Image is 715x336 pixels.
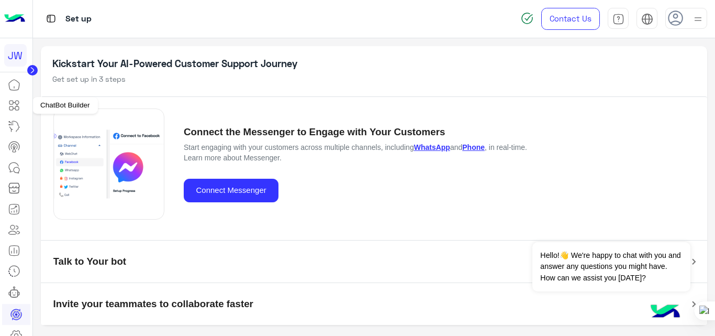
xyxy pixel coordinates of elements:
[521,12,533,25] img: spinner
[541,8,600,30] a: Contact Us
[4,8,25,30] img: Logo
[462,143,485,151] a: Phone
[65,12,92,26] p: Set up
[641,13,653,25] img: tab
[691,13,705,26] img: profile
[184,179,278,202] button: Connect Messenger
[612,13,624,25] img: tab
[532,242,690,291] span: Hello!👋 We're happy to chat with you and answer any questions you might have. How can we assist y...
[53,298,253,310] h5: Invite your teammates to collaborate faster
[184,142,542,163] p: Start engaging with your customers across multiple channels, including and , in real-time. Learn ...
[414,143,450,151] a: WhatsApp
[41,241,708,283] mat-expansion-panel-header: Talk to Your bot
[32,97,98,114] div: ChatBot Builder
[53,256,127,268] h5: Talk to Your bot
[52,58,696,70] h5: Kickstart Your AI-Powered Customer Support Journey
[53,109,164,220] img: Accordion Section Image
[44,12,58,25] img: tab
[608,8,629,30] a: tab
[647,294,684,331] img: hulul-logo.png
[184,126,542,138] h5: Connect the Messenger to Engage with Your Customers
[52,74,126,83] span: Get set up in 3 steps
[4,44,27,67] div: JW
[41,283,708,325] mat-expansion-panel-header: Invite your teammates to collaborate faster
